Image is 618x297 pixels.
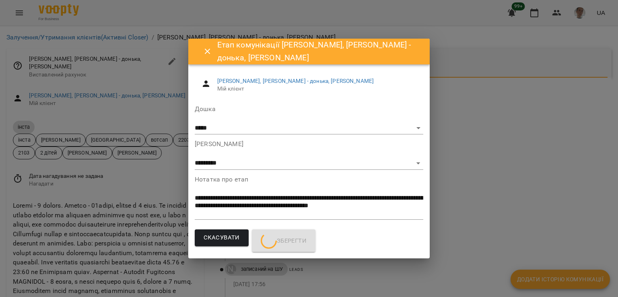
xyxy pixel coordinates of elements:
[195,229,249,246] button: Скасувати
[204,233,240,243] span: Скасувати
[198,42,217,61] button: Close
[217,78,374,84] a: [PERSON_NAME], [PERSON_NAME] - донька, [PERSON_NAME]
[217,85,417,93] span: Мій клієнт
[195,176,423,183] label: Нотатка про етап
[195,106,423,112] label: Дошка
[195,141,423,147] label: [PERSON_NAME]
[217,39,420,64] h6: Етап комунікації [PERSON_NAME], [PERSON_NAME] - донька, [PERSON_NAME]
